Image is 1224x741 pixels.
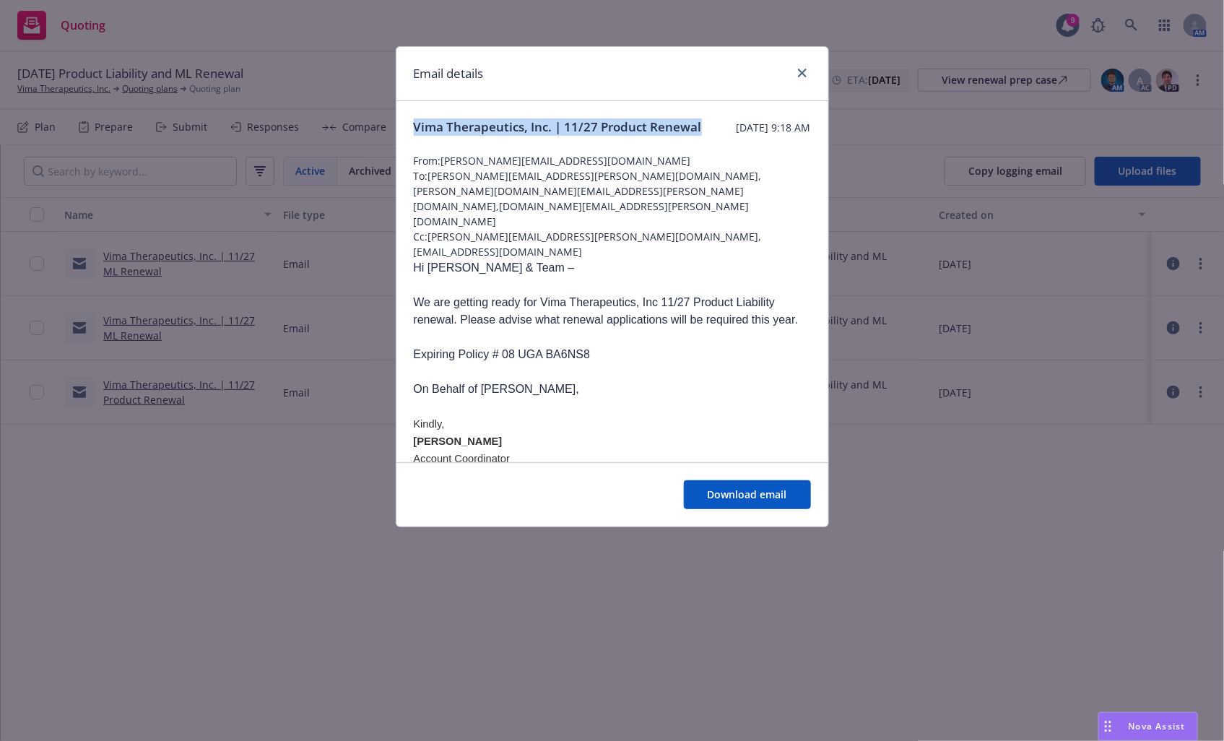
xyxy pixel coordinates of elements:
[414,259,811,277] p: Hi [PERSON_NAME] & Team –
[708,487,787,501] span: Download email
[414,346,811,363] p: Expiring Policy # 08 UGA BA6NS8
[414,381,811,398] p: On Behalf of [PERSON_NAME],
[794,64,811,82] a: close
[1129,720,1186,732] span: Nova Assist
[737,120,811,135] span: [DATE] 9:18 AM
[414,153,811,168] span: From: [PERSON_NAME][EMAIL_ADDRESS][DOMAIN_NAME]
[414,453,511,464] span: Account Coordinator
[414,229,811,259] span: Cc: [PERSON_NAME][EMAIL_ADDRESS][PERSON_NAME][DOMAIN_NAME],[EMAIL_ADDRESS][DOMAIN_NAME]
[414,294,811,329] p: We are getting ready for Vima Therapeutics, Inc 11/27 Product Liability renewal. Please advise wh...
[1098,712,1198,741] button: Nova Assist
[684,480,811,509] button: Download email
[414,418,445,430] span: Kindly,
[414,64,484,83] h1: Email details
[1099,713,1117,740] div: Drag to move
[414,435,503,447] span: [PERSON_NAME]
[414,168,811,229] span: To: [PERSON_NAME][EMAIL_ADDRESS][PERSON_NAME][DOMAIN_NAME],[PERSON_NAME][DOMAIN_NAME][EMAIL_ADDRE...
[414,118,702,136] span: Vima Therapeutics, Inc. | 11/27 Product Renewal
